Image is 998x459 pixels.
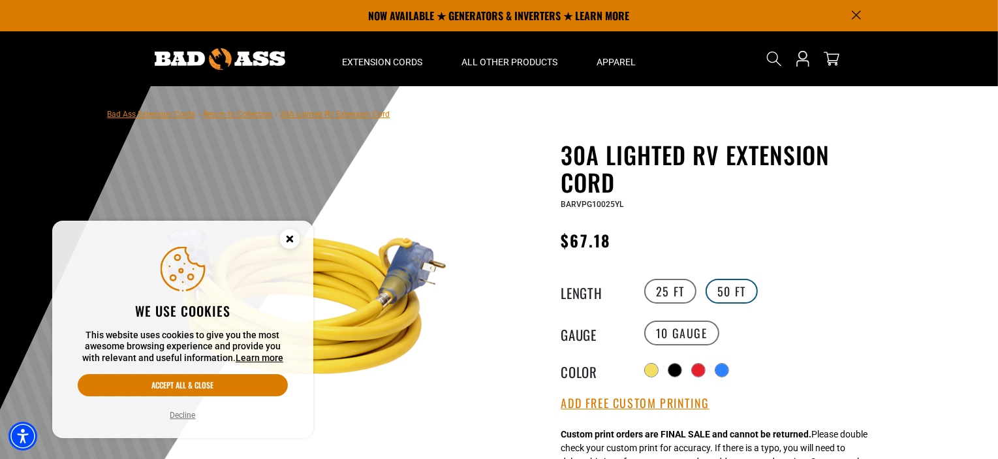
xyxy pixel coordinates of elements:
[155,48,285,70] img: Bad Ass Extension Cords
[78,330,288,364] p: This website uses cookies to give you the most awesome browsing experience and provide you with r...
[78,374,288,396] button: Accept all & close
[146,144,461,458] img: yellow
[561,324,627,341] legend: Gauge
[266,221,313,261] button: Close this option
[236,353,283,363] a: This website uses cookies to give you the most awesome browsing experience and provide you with r...
[561,396,710,411] button: Add Free Custom Printing
[561,283,627,300] legend: Length
[323,31,443,86] summary: Extension Cords
[561,429,812,439] strong: Custom print orders are FINAL SALE and cannot be returned.
[108,110,196,119] a: Bad Ass Extension Cords
[275,110,278,119] span: ›
[443,31,578,86] summary: All Other Products
[462,56,558,68] span: All Other Products
[561,362,627,379] legend: Color
[561,229,611,252] span: $67.18
[644,321,719,345] label: 10 Gauge
[8,422,37,451] div: Accessibility Menu
[792,31,813,86] a: Open this option
[343,56,423,68] span: Extension Cords
[198,110,201,119] span: ›
[561,200,624,209] span: BARVPG10025YL
[561,141,881,196] h1: 30A Lighted RV Extension Cord
[597,56,636,68] span: Apparel
[78,302,288,319] h2: We use cookies
[166,409,200,422] button: Decline
[706,279,758,304] label: 50 FT
[821,51,842,67] a: cart
[644,279,696,304] label: 25 FT
[764,48,785,69] summary: Search
[281,110,390,119] span: 30A Lighted RV Extension Cord
[52,221,313,439] aside: Cookie Consent
[578,31,656,86] summary: Apparel
[204,110,273,119] a: Return to Collection
[108,106,390,121] nav: breadcrumbs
